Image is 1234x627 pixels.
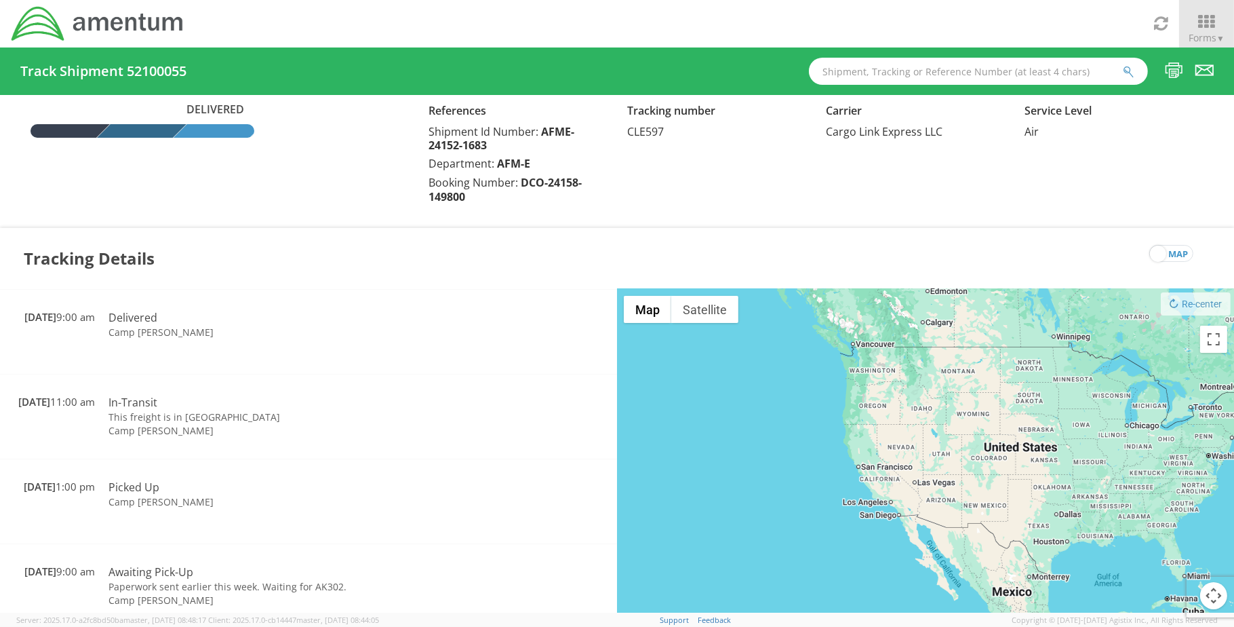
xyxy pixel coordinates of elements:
span: 1:00 pm [24,480,95,493]
td: Camp [PERSON_NAME] [102,594,463,607]
span: AFME-24152-1683 [429,124,574,153]
button: Re-center [1161,292,1231,316]
a: Support [660,615,689,625]
span: Department: [429,156,494,171]
span: Client: 2025.17.0-cb14447 [208,615,379,625]
input: Shipment, Tracking or Reference Number (at least 4 chars) [809,58,1148,85]
h5: Carrier [826,105,1004,117]
h5: Service Level [1025,105,1203,117]
span: Air [1025,124,1039,139]
a: Feedback [698,615,731,625]
span: Delivered [108,310,157,325]
span: Forms [1189,31,1225,44]
span: [DATE] [24,310,56,324]
button: Toggle fullscreen view [1200,326,1227,353]
span: AFM-E [497,156,530,171]
span: [DATE] [24,565,56,578]
span: 9:00 am [24,310,95,324]
button: Show street map [624,296,671,323]
h5: Tracking number [627,105,805,117]
span: [DATE] [24,480,56,493]
img: dyn-intl-logo-049831509241104b2a82.png [10,5,185,43]
span: In-Transit [108,395,157,410]
span: DCO-24158-149800 [429,175,582,204]
td: Camp [PERSON_NAME] [102,495,463,509]
span: ▼ [1216,33,1225,44]
h3: Tracking Details [24,228,155,289]
span: Awaiting Pick-Up [108,565,193,579]
span: Copyright © [DATE]-[DATE] Agistix Inc., All Rights Reserved [1012,615,1218,626]
span: master, [DATE] 08:44:05 [296,615,379,625]
td: Paperwork sent earlier this week. Waiting for AK302. [102,580,463,594]
h4: Track Shipment 52100055 [20,64,186,79]
td: This freight is in [GEOGRAPHIC_DATA] [102,411,463,424]
h5: References [429,105,607,117]
span: 9:00 am [24,565,95,578]
td: Camp [PERSON_NAME] [102,326,463,339]
span: CLE597 [627,124,664,139]
span: master, [DATE] 08:48:17 [123,615,206,625]
span: Shipment Id Number: [429,124,538,139]
span: Booking Number: [429,175,518,190]
span: Picked Up [108,480,159,495]
button: Show satellite imagery [671,296,738,323]
span: [DATE] [18,395,50,408]
span: 11:00 am [18,395,95,408]
td: Camp [PERSON_NAME] [102,424,463,438]
span: map [1168,246,1188,263]
span: Cargo Link Express LLC [826,124,942,139]
span: Delivered [180,102,254,117]
span: Server: 2025.17.0-a2fc8bd50ba [16,615,206,625]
